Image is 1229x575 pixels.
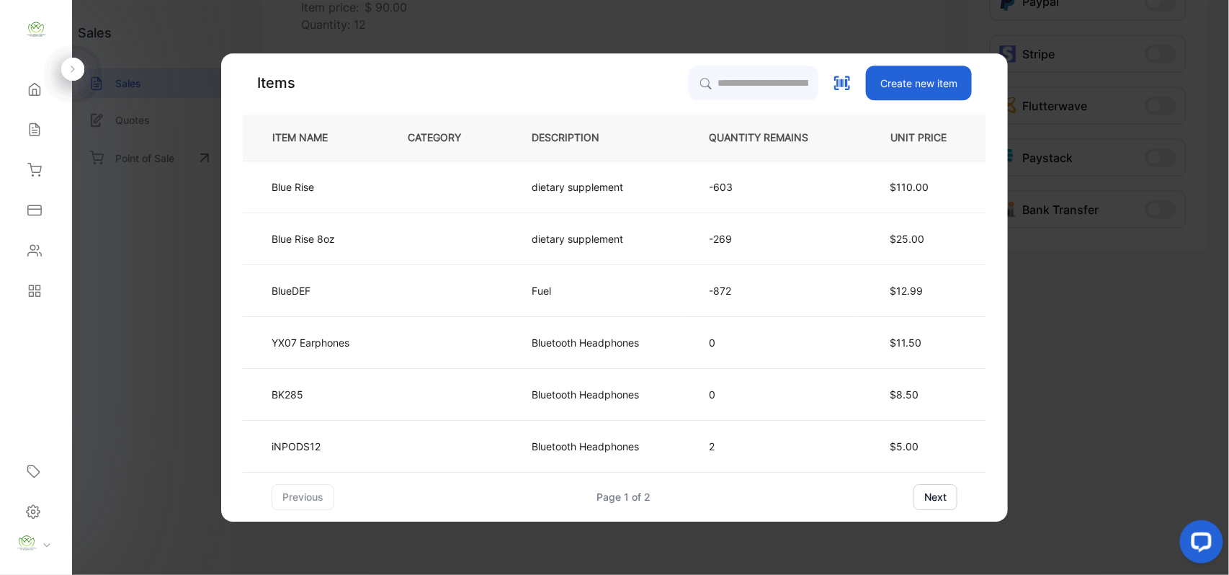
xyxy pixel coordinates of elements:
p: dietary supplement [532,179,623,195]
span: $11.50 [890,336,921,349]
img: profile [16,532,37,554]
p: Blue Rise [272,179,314,195]
span: $25.00 [890,233,924,245]
div: Page 1 of 2 [597,489,651,504]
img: logo [25,19,47,40]
p: BK285 [272,387,313,402]
button: next [913,484,957,510]
p: DESCRIPTION [532,130,622,146]
p: dietary supplement [532,231,623,246]
span: $110.00 [890,181,929,193]
p: Fuel [532,283,583,298]
p: UNIT PRICE [879,130,962,146]
p: Blue Rise 8oz [272,231,335,246]
p: Items [257,72,295,94]
p: -603 [709,179,831,195]
span: $8.50 [890,388,919,401]
p: 0 [709,387,831,402]
p: -872 [709,283,831,298]
p: YX07 Earphones [272,335,349,350]
span: $5.00 [890,440,919,453]
button: previous [272,484,334,510]
p: Bluetooth Headphones [532,439,639,454]
p: BlueDEF [272,283,313,298]
p: QUANTITY REMAINS [709,130,831,146]
span: $12.99 [890,285,923,297]
p: Bluetooth Headphones [532,387,639,402]
p: 2 [709,439,831,454]
p: iNPODS12 [272,439,321,454]
p: ITEM NAME [267,130,351,146]
iframe: LiveChat chat widget [1168,514,1229,575]
p: Bluetooth Headphones [532,335,639,350]
p: CATEGORY [408,130,484,146]
p: -269 [709,231,831,246]
p: 0 [709,335,831,350]
button: Create new item [866,66,972,100]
